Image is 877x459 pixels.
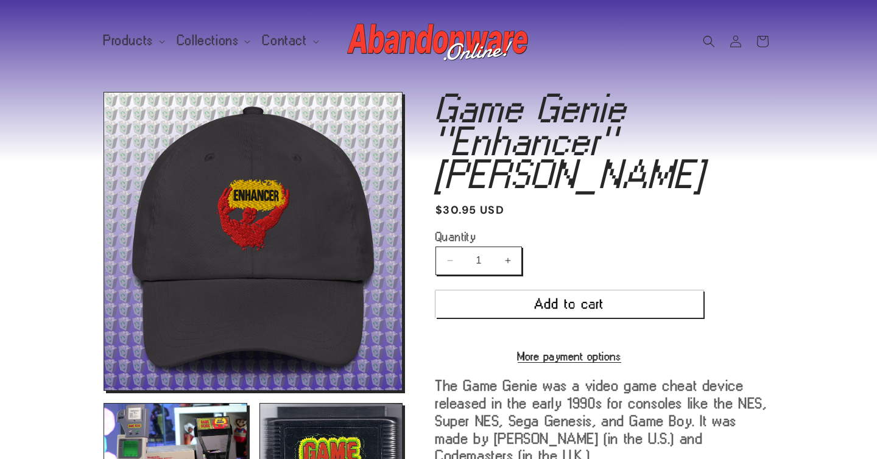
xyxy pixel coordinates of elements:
[177,35,239,46] span: Collections
[435,92,773,191] h1: Game Genie "Enhancer" [PERSON_NAME]
[104,35,153,46] span: Products
[435,231,703,243] label: Quantity
[435,351,703,362] a: More payment options
[170,28,256,54] summary: Collections
[435,290,703,318] button: Add to cart
[96,28,170,54] summary: Products
[262,35,307,46] span: Contact
[347,17,530,66] img: Abandonware
[696,28,722,55] summary: Search
[255,28,323,54] summary: Contact
[343,12,535,70] a: Abandonware
[435,202,504,219] span: $30.95 USD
